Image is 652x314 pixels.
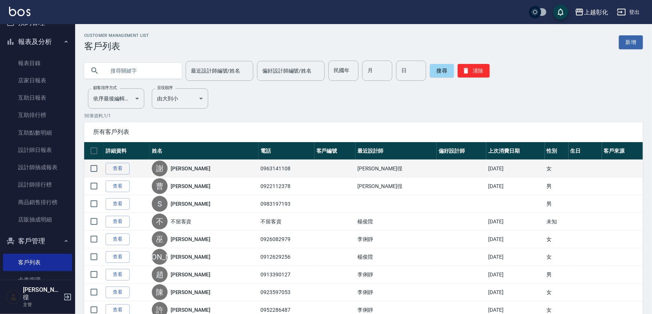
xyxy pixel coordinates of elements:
[157,85,173,91] label: 呈現順序
[545,177,569,195] td: 男
[106,251,130,263] a: 查看
[355,213,437,231] td: 楊俊陞
[545,160,569,177] td: 女
[171,200,210,208] a: [PERSON_NAME]
[23,286,61,301] h5: [PERSON_NAME]徨
[3,89,72,106] a: 互助日報表
[3,124,72,141] a: 互助點數明細
[152,178,168,194] div: 曹
[259,231,314,248] td: 0926082979
[93,128,634,136] span: 所有客戶列表
[602,142,643,160] th: 客戶來源
[23,301,61,308] p: 主管
[3,159,72,176] a: 設計師抽成報表
[545,248,569,266] td: 女
[106,216,130,228] a: 查看
[545,266,569,284] td: 男
[84,33,149,38] h2: Customer Management List
[152,88,208,109] div: 由大到小
[486,248,545,266] td: [DATE]
[106,198,130,210] a: 查看
[259,284,314,301] td: 0923597053
[545,213,569,231] td: 未知
[355,231,437,248] td: 李俐靜
[84,41,149,52] h3: 客戶列表
[3,194,72,211] a: 商品銷售排行榜
[437,142,486,160] th: 偏好設計師
[259,142,314,160] th: 電話
[259,195,314,213] td: 0983197193
[355,177,437,195] td: [PERSON_NAME]徨
[486,213,545,231] td: [DATE]
[93,85,117,91] label: 顧客排序方式
[355,266,437,284] td: 李俐靜
[486,177,545,195] td: [DATE]
[152,161,168,176] div: 謝
[430,64,454,77] button: 搜尋
[106,163,130,174] a: 查看
[355,248,437,266] td: 楊俊陞
[152,249,168,265] div: [PERSON_NAME]
[584,8,608,17] div: 上越彰化
[104,142,150,160] th: 詳細資料
[152,214,168,229] div: 不
[614,5,643,19] button: 登出
[3,271,72,288] a: 卡券管理
[3,141,72,159] a: 設計師日報表
[171,271,210,278] a: [PERSON_NAME]
[106,287,130,298] a: 查看
[3,55,72,72] a: 報表目錄
[355,284,437,301] td: 李俐靜
[259,213,314,231] td: 不留客資
[6,290,21,305] img: Person
[619,35,643,49] a: 新增
[152,284,168,300] div: 陳
[3,72,72,89] a: 店家日報表
[171,288,210,296] a: [PERSON_NAME]
[3,32,72,52] button: 報表及分析
[3,211,72,228] a: 店販抽成明細
[545,142,569,160] th: 性別
[315,142,355,160] th: 客戶編號
[106,269,130,281] a: 查看
[88,88,144,109] div: 依序最後編輯時間
[171,253,210,261] a: [PERSON_NAME]
[259,248,314,266] td: 0912629256
[355,142,437,160] th: 最近設計師
[152,196,168,212] div: S
[171,306,210,314] a: [PERSON_NAME]
[545,231,569,248] td: 女
[545,195,569,213] td: 男
[171,235,210,243] a: [PERSON_NAME]
[572,5,611,20] button: 上越彰化
[486,160,545,177] td: [DATE]
[152,267,168,282] div: 趙
[106,181,130,192] a: 查看
[458,64,490,77] button: 清除
[553,5,568,20] button: save
[3,231,72,251] button: 客戶管理
[9,7,30,16] img: Logo
[259,160,314,177] td: 0963141108
[569,142,602,160] th: 生日
[3,176,72,193] a: 設計師排行榜
[355,160,437,177] td: [PERSON_NAME]徨
[105,61,176,81] input: 搜尋關鍵字
[171,165,210,172] a: [PERSON_NAME]
[152,231,168,247] div: 巫
[3,106,72,124] a: 互助排行榜
[171,182,210,190] a: [PERSON_NAME]
[171,218,192,225] a: 不留客資
[545,284,569,301] td: 女
[486,231,545,248] td: [DATE]
[3,254,72,271] a: 客戶列表
[106,234,130,245] a: 查看
[150,142,259,160] th: 姓名
[486,284,545,301] td: [DATE]
[486,142,545,160] th: 上次消費日期
[259,177,314,195] td: 0922112378
[84,112,643,119] p: 50 筆資料, 1 / 1
[259,266,314,284] td: 0913390127
[486,266,545,284] td: [DATE]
